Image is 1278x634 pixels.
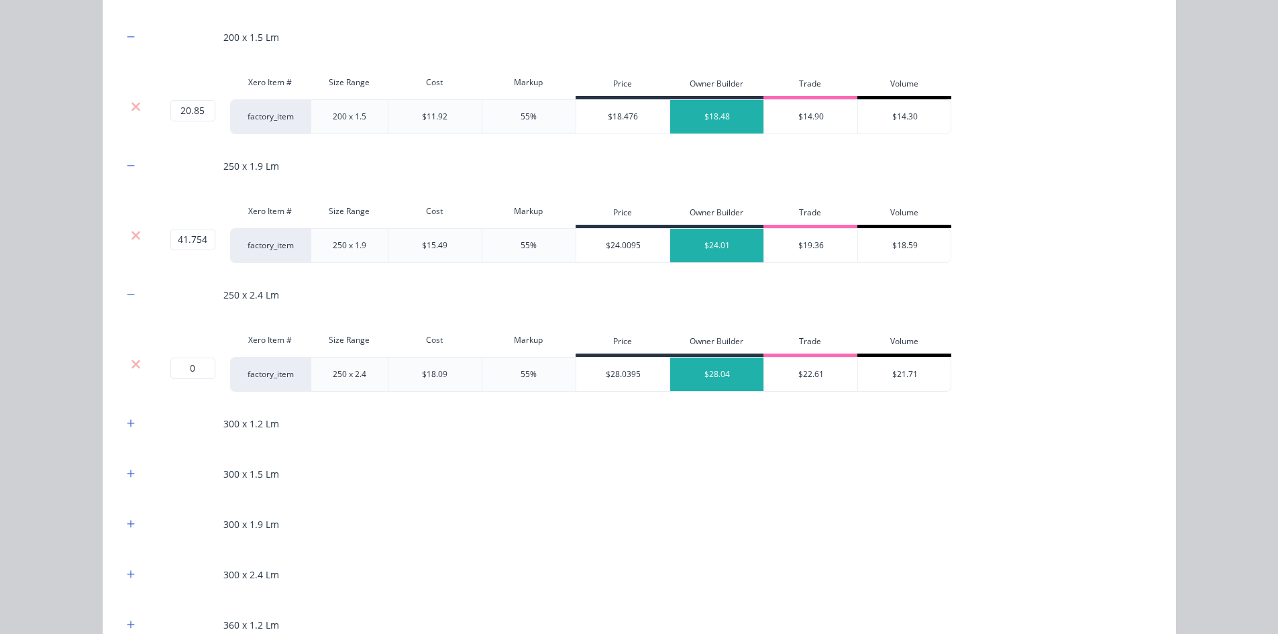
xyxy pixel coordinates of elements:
[223,568,279,582] div: 300 x 2.4 Lm
[230,228,311,263] div: factory_item
[422,111,447,123] div: $11.92
[311,198,388,225] div: Size Range
[223,288,279,302] div: 250 x 2.4 Lm
[764,358,858,391] div: $22.61
[576,358,670,391] div: $28.0395
[170,358,215,379] input: ?
[670,229,764,262] div: $24.01
[223,618,279,632] div: 360 x 1.2 Lm
[223,517,279,531] div: 300 x 1.9 Lm
[223,417,279,431] div: 300 x 1.2 Lm
[311,357,388,392] div: 250 x 2.4
[521,111,537,123] div: 55%
[230,99,311,134] div: factory_item
[223,30,279,44] div: 200 x 1.5 Lm
[230,69,311,96] div: Xero Item #
[422,368,447,380] div: $18.09
[857,72,951,99] div: Volume
[670,330,763,357] div: Owner Builder
[223,159,279,173] div: 250 x 1.9 Lm
[670,201,763,228] div: Owner Builder
[576,100,670,134] div: $18.476
[311,228,388,263] div: 250 x 1.9
[521,240,537,252] div: 55%
[763,72,857,99] div: Trade
[670,72,763,99] div: Owner Builder
[763,330,857,357] div: Trade
[857,330,951,357] div: Volume
[482,327,576,354] div: Markup
[521,368,537,380] div: 55%
[230,198,311,225] div: Xero Item #
[311,99,388,134] div: 200 x 1.5
[576,330,670,357] div: Price
[223,467,279,481] div: 300 x 1.5 Lm
[230,327,311,354] div: Xero Item #
[482,198,576,225] div: Markup
[230,357,311,392] div: factory_item
[858,100,952,134] div: $14.30
[857,201,951,228] div: Volume
[482,69,576,96] div: Markup
[311,69,388,96] div: Size Range
[388,69,482,96] div: Cost
[858,358,952,391] div: $21.71
[388,327,482,354] div: Cost
[311,327,388,354] div: Size Range
[670,100,764,134] div: $18.48
[670,358,764,391] div: $28.04
[170,100,215,121] input: ?
[764,229,858,262] div: $19.36
[422,240,447,252] div: $15.49
[576,201,670,228] div: Price
[763,201,857,228] div: Trade
[576,229,670,262] div: $24.0095
[858,229,952,262] div: $18.59
[170,229,215,250] input: ?
[576,72,670,99] div: Price
[388,198,482,225] div: Cost
[764,100,858,134] div: $14.90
